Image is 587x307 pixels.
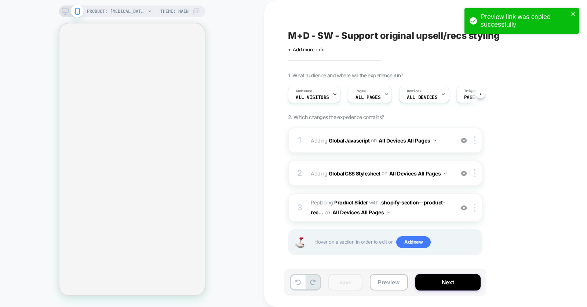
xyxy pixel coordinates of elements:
[444,173,447,174] img: down arrow
[288,47,325,52] span: + Add more info
[407,95,437,100] span: ALL DEVICES
[571,11,576,18] button: close
[288,72,403,78] span: 1. What audience and where will the experience run?
[382,169,387,178] span: on
[461,205,467,211] img: crossed eye
[296,166,303,181] div: 2
[332,207,390,218] button: All Devices All Pages
[296,95,329,100] span: All Visitors
[371,136,376,145] span: on
[311,199,368,206] span: Replacing
[288,30,500,41] span: M+D - SW - Support original upsell/recs styling
[379,135,436,146] button: All Devices All Pages
[461,170,467,177] img: crossed eye
[329,137,370,143] b: Global Javascript
[461,137,467,144] img: crossed eye
[356,89,366,94] span: Pages
[311,135,451,146] span: Adding
[296,133,303,148] div: 1
[160,5,189,17] span: Theme: MAIN
[396,236,431,248] span: Add new
[407,89,421,94] span: Devices
[325,208,330,217] span: on
[329,170,380,176] b: Global CSS Stylesheet
[314,236,478,248] span: Hover on a section in order to edit or
[328,274,362,291] button: Save
[292,237,307,248] img: Joystick
[369,199,378,206] span: WITH
[87,5,146,17] span: PRODUCT: [MEDICAL_DATA] WerkBib [mens workwear bib overall]
[481,13,569,29] div: Preview link was copied successfully
[464,89,478,94] span: Trigger
[474,136,475,144] img: close
[464,95,489,100] span: Page Load
[296,89,312,94] span: Audience
[296,200,303,215] div: 3
[474,204,475,212] img: close
[311,168,451,179] span: Adding
[288,114,384,120] span: 2. Which changes the experience contains?
[415,274,481,291] button: Next
[474,169,475,177] img: close
[334,199,368,206] b: Product Slider
[389,168,447,179] button: All Devices All Pages
[387,211,390,213] img: down arrow
[356,95,380,100] span: ALL PAGES
[433,140,436,141] img: down arrow
[370,274,408,291] button: Preview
